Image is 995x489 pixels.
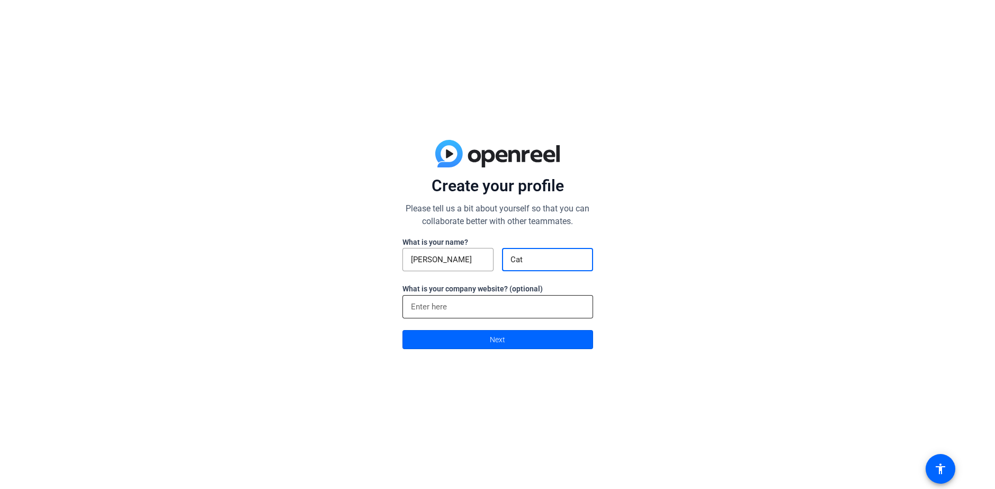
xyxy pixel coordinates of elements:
[411,300,585,313] input: Enter here
[402,202,593,228] p: Please tell us a bit about yourself so that you can collaborate better with other teammates.
[411,253,485,266] input: First Name
[510,253,585,266] input: Last Name
[402,284,543,293] label: What is your company website? (optional)
[435,140,560,167] img: blue-gradient.svg
[490,330,505,350] span: Next
[402,238,468,246] label: What is your name?
[402,330,593,349] button: Next
[934,463,947,475] mat-icon: accessibility
[402,176,593,196] p: Create your profile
